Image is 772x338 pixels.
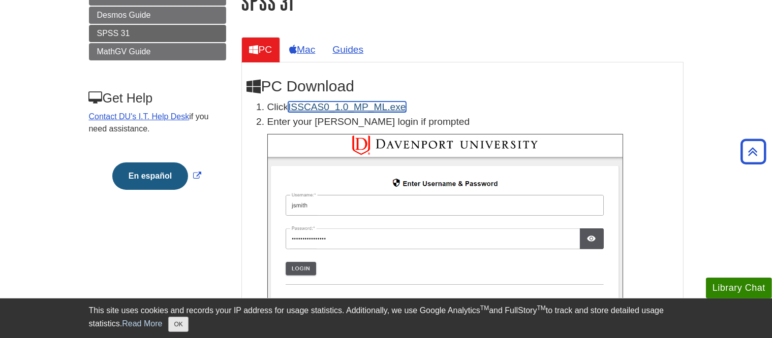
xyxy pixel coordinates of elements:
a: Mac [281,37,323,62]
button: Library Chat [706,278,772,298]
p: Enter your [PERSON_NAME] login if prompted [267,115,678,129]
sup: TM [537,305,546,312]
sup: TM [480,305,489,312]
span: MathGV Guide [97,47,151,56]
p: if you need assistance. [89,111,225,135]
a: Read More [122,319,162,328]
button: En español [112,162,188,190]
a: Desmos Guide [89,7,226,24]
span: SPSS 31 [97,29,130,38]
h3: Get Help [89,91,225,106]
button: Close [168,317,188,332]
div: This site uses cookies and records your IP address for usage statistics. Additionally, we use Goo... [89,305,684,332]
a: Back to Top [737,145,769,158]
a: SPSS 31 [89,25,226,42]
h2: PC Download [247,78,678,95]
li: Click [267,100,678,115]
a: Link opens in new window [110,172,204,180]
span: Desmos Guide [97,11,151,19]
a: Download opens in new window [288,102,406,112]
a: MathGV Guide [89,43,226,60]
a: Contact DU's I.T. Help Desk [89,112,190,121]
a: PC [241,37,281,62]
a: Guides [324,37,372,62]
